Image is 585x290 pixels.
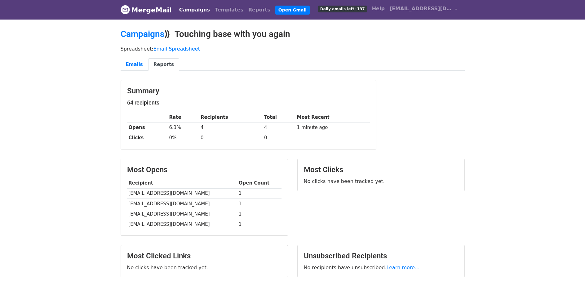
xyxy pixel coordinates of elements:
th: Opens [127,123,168,133]
td: 6.3% [168,123,199,133]
h3: Summary [127,87,370,96]
p: No clicks have been tracked yet. [304,178,458,185]
p: Spreadsheet: [121,46,465,52]
a: Learn more... [387,265,420,270]
h3: Most Clicked Links [127,252,281,261]
a: Daily emails left: 137 [316,2,370,15]
td: 1 [237,199,281,209]
a: Campaigns [121,29,164,39]
h3: Most Clicks [304,165,458,174]
img: MergeMail logo [121,5,130,14]
th: Clicks [127,133,168,143]
a: Reports [148,58,179,71]
a: Emails [121,58,148,71]
span: [EMAIL_ADDRESS][DOMAIN_NAME] [390,5,452,12]
a: Help [370,2,387,15]
td: 1 [237,219,281,229]
td: 1 minute ago [295,123,370,133]
a: [EMAIL_ADDRESS][DOMAIN_NAME] [387,2,460,17]
a: MergeMail [121,3,172,16]
a: Reports [246,4,273,16]
a: Open Gmail [275,6,310,15]
th: Most Recent [295,112,370,123]
a: Campaigns [177,4,212,16]
td: 4 [263,123,295,133]
h3: Most Opens [127,165,281,174]
p: No clicks have been tracked yet. [127,264,281,271]
h3: Unsubscribed Recipients [304,252,458,261]
p: No recipients have unsubscribed. [304,264,458,271]
td: 1 [237,188,281,199]
a: Email Spreadsheet [153,46,200,52]
th: Total [263,112,295,123]
th: Open Count [237,178,281,188]
td: 0% [168,133,199,143]
h5: 64 recipients [127,99,370,106]
td: [EMAIL_ADDRESS][DOMAIN_NAME] [127,199,237,209]
td: 0 [263,133,295,143]
td: 4 [199,123,263,133]
a: Templates [212,4,246,16]
th: Recipients [199,112,263,123]
td: [EMAIL_ADDRESS][DOMAIN_NAME] [127,209,237,219]
th: Recipient [127,178,237,188]
td: 1 [237,209,281,219]
span: Daily emails left: 137 [318,6,367,12]
td: [EMAIL_ADDRESS][DOMAIN_NAME] [127,188,237,199]
h2: ⟫ Touching base with you again [121,29,465,39]
td: 0 [199,133,263,143]
th: Rate [168,112,199,123]
td: [EMAIL_ADDRESS][DOMAIN_NAME] [127,219,237,229]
